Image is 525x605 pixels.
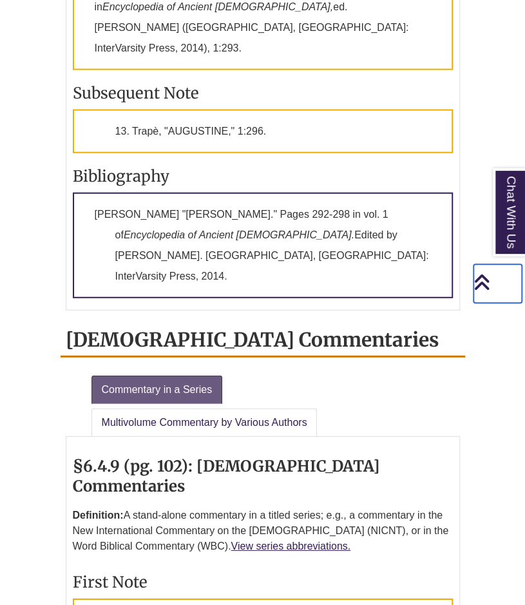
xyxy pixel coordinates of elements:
a: Back to Top [473,273,522,291]
h3: First Note [73,572,453,592]
a: Multivolume Commentary by Various Authors [91,408,318,437]
strong: Definition: [73,510,124,521]
h3: Subsequent Note [73,83,453,103]
h2: [DEMOGRAPHIC_DATA] Commentaries [61,323,465,358]
a: Commentary in a Series [91,376,223,404]
a: View series abbreviations. [231,541,350,552]
p: 13. Trapè, "AUGUSTINE," 1:296. [73,110,453,153]
h3: Bibliography [73,166,453,186]
em: Encyclopedia of Ancient [DEMOGRAPHIC_DATA]. [124,229,354,240]
em: Encyclopedia of Ancient [DEMOGRAPHIC_DATA], [102,1,333,12]
p: A stand-alone commentary in a titled series; e.g., a commentary in the New International Commenta... [73,503,453,559]
p: [PERSON_NAME] "[PERSON_NAME]." Pages 292-298 in vol. 1 of Edited by [PERSON_NAME]. [GEOGRAPHIC_DA... [73,193,453,298]
strong: §6.4.9 (pg. 102): [DEMOGRAPHIC_DATA] Commentaries [73,456,380,496]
